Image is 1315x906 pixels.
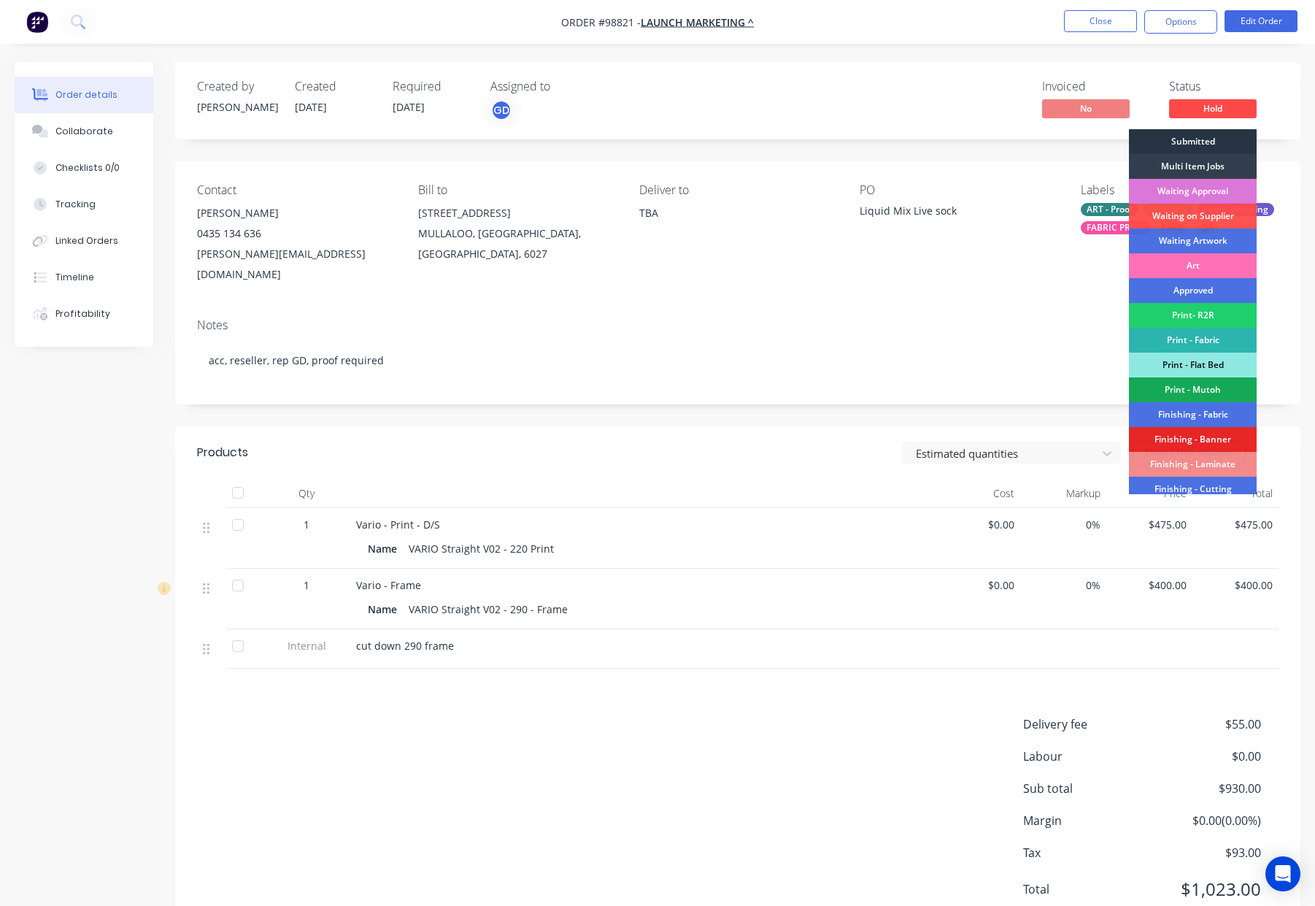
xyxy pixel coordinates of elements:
[940,517,1014,532] span: $0.00
[1106,479,1192,508] div: Price
[197,223,395,244] div: 0435 134 636
[1129,377,1257,402] div: Print - Mutoh
[26,11,48,33] img: Factory
[1169,99,1257,118] span: Hold
[940,577,1014,593] span: $0.00
[1129,328,1257,353] div: Print - Fabric
[295,80,375,93] div: Created
[1129,129,1257,154] div: Submitted
[1042,80,1152,93] div: Invoiced
[55,161,120,174] div: Checklists 0/0
[1153,748,1261,765] span: $0.00
[269,638,344,653] span: Internal
[263,479,350,508] div: Qty
[1129,278,1257,303] div: Approved
[295,100,327,114] span: [DATE]
[15,150,153,186] button: Checklists 0/0
[1020,479,1106,508] div: Markup
[418,203,616,223] div: [STREET_ADDRESS]
[368,599,403,620] div: Name
[304,517,309,532] span: 1
[1169,80,1279,93] div: Status
[197,80,277,93] div: Created by
[418,223,616,264] div: MULLALOO, [GEOGRAPHIC_DATA], [GEOGRAPHIC_DATA], 6027
[55,88,117,101] div: Order details
[418,203,616,264] div: [STREET_ADDRESS]MULLALOO, [GEOGRAPHIC_DATA], [GEOGRAPHIC_DATA], 6027
[639,203,837,223] div: TBA
[934,479,1020,508] div: Cost
[490,99,512,121] button: GD
[197,203,395,223] div: [PERSON_NAME]
[1225,10,1297,32] button: Edit Order
[403,538,560,559] div: VARIO Straight V02 - 220 Print
[1129,303,1257,328] div: Print- R2R
[1023,880,1153,898] span: Total
[1129,154,1257,179] div: Multi Item Jobs
[15,296,153,332] button: Profitability
[1026,577,1100,593] span: 0%
[1129,353,1257,377] div: Print - Flat Bed
[15,223,153,259] button: Linked Orders
[561,15,641,29] span: Order #98821 -
[368,538,403,559] div: Name
[1153,715,1261,733] span: $55.00
[1153,780,1261,797] span: $930.00
[55,307,110,320] div: Profitability
[1112,577,1187,593] span: $400.00
[1129,427,1257,452] div: Finishing - Banner
[356,518,440,531] span: Vario - Print - D/S
[15,259,153,296] button: Timeline
[1042,99,1130,118] span: No
[1023,748,1153,765] span: Labour
[1153,844,1261,861] span: $93.00
[860,203,1042,223] div: Liquid Mix Live sock
[1129,477,1257,502] div: Finishing - Cutting
[490,80,636,93] div: Assigned to
[197,338,1279,383] div: acc, reseller, rep GD, proof required
[197,99,277,115] div: [PERSON_NAME]
[1153,812,1261,829] span: $0.00 ( 0.00 %)
[1023,715,1153,733] span: Delivery fee
[1064,10,1137,32] button: Close
[15,77,153,113] button: Order details
[15,113,153,150] button: Collaborate
[393,100,425,114] span: [DATE]
[1026,517,1100,532] span: 0%
[197,244,395,285] div: [PERSON_NAME][EMAIL_ADDRESS][DOMAIN_NAME]
[639,183,837,197] div: Deliver to
[1198,577,1273,593] span: $400.00
[304,577,309,593] span: 1
[1023,780,1153,797] span: Sub total
[403,599,574,620] div: VARIO Straight V02 - 290 - Frame
[197,183,395,197] div: Contact
[418,183,616,197] div: Bill to
[356,639,454,653] span: cut down 290 frame
[860,183,1057,197] div: PO
[1112,517,1187,532] span: $475.00
[1169,99,1257,121] button: Hold
[393,80,473,93] div: Required
[197,444,248,461] div: Products
[1129,452,1257,477] div: Finishing - Laminate
[1144,10,1217,34] button: Options
[1081,221,1151,234] div: FABRIC PRINT
[55,234,118,247] div: Linked Orders
[55,271,94,284] div: Timeline
[1198,517,1273,532] span: $475.00
[356,578,421,592] span: Vario - Frame
[1129,204,1257,229] div: Waiting on Supplier
[639,203,837,250] div: TBA
[15,186,153,223] button: Tracking
[1153,876,1261,902] span: $1,023.00
[1023,812,1153,829] span: Margin
[197,318,1279,332] div: Notes
[55,198,96,211] div: Tracking
[55,125,113,138] div: Collaborate
[1129,253,1257,278] div: Art
[1023,844,1153,861] span: Tax
[1129,229,1257,253] div: Waiting Artwork
[641,15,754,29] a: LAUNCH MARKETING ^
[1129,402,1257,427] div: Finishing - Fabric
